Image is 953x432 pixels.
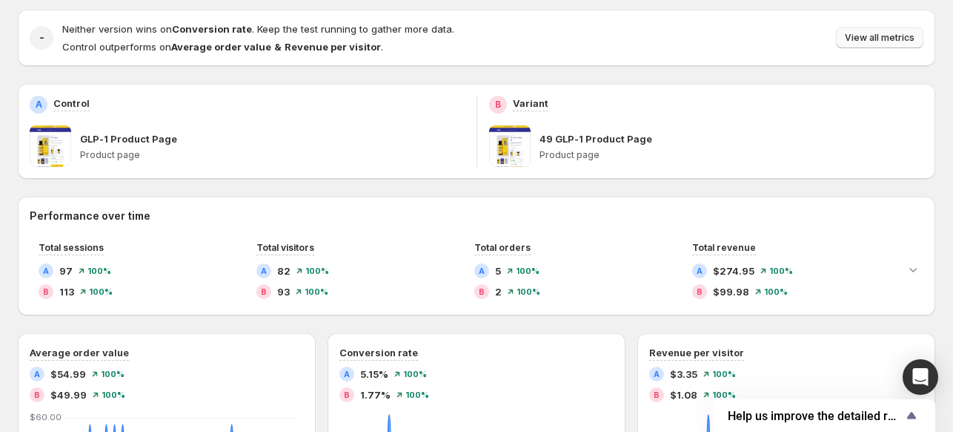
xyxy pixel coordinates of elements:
h2: A [34,370,40,379]
span: Total sessions [39,242,104,253]
span: 82 [277,264,290,278]
button: Show survey - Help us improve the detailed report for A/B campaigns [728,407,920,425]
p: Control [53,96,90,111]
span: 5 [495,264,501,278]
span: 100 % [405,390,429,399]
h2: A [697,266,703,275]
h3: Average order value [30,345,129,360]
h2: A [43,266,49,275]
span: 97 [59,264,73,278]
button: View all metrics [836,27,923,48]
span: 100 % [87,266,111,275]
span: Control outperforms on . [62,41,383,53]
span: 1.77% [360,387,391,402]
button: Expand chart [903,259,923,280]
strong: Conversion rate [172,23,252,35]
span: 2 [495,284,502,299]
p: Variant [513,96,548,111]
span: Help us improve the detailed report for A/B campaigns [728,409,903,423]
h2: B [261,287,267,296]
span: $99.98 [713,284,749,299]
h2: A [261,266,267,275]
h3: Revenue per visitor [649,345,744,360]
text: $60.00 [30,412,62,422]
span: Total visitors [256,242,314,253]
h2: B [34,390,40,399]
span: 100 % [764,287,788,296]
p: 49 GLP-1 Product Page [539,131,652,146]
span: 100 % [89,287,113,296]
h2: B [479,287,485,296]
span: 100 % [305,266,329,275]
h2: A [36,99,42,111]
img: 49 GLP-1 Product Page [489,125,531,167]
span: 100 % [305,287,328,296]
div: Open Intercom Messenger [903,359,938,395]
span: 100 % [517,287,540,296]
h2: B [43,287,49,296]
span: 100 % [102,390,125,399]
h2: - [39,30,44,45]
span: Neither version wins on . Keep the test running to gather more data. [62,23,454,35]
h2: Performance over time [30,209,923,223]
span: $49.99 [50,387,87,402]
span: $1.08 [670,387,697,402]
span: $274.95 [713,264,754,278]
span: 100 % [403,370,427,379]
span: View all metrics [845,32,914,44]
h2: B [697,287,703,296]
span: 100 % [712,370,736,379]
span: Total orders [474,242,531,253]
span: 100 % [101,370,124,379]
span: Total revenue [692,242,756,253]
span: 100 % [769,266,793,275]
h2: B [654,390,660,399]
h2: A [344,370,350,379]
span: 100 % [516,266,539,275]
span: $3.35 [670,367,697,382]
h2: A [654,370,660,379]
span: 93 [277,284,290,299]
span: 113 [59,284,74,299]
p: Product page [539,149,924,161]
span: 5.15% [360,367,388,382]
h2: B [495,99,501,111]
p: GLP-1 Product Page [80,131,177,146]
img: GLP-1 Product Page [30,125,71,167]
strong: & [274,41,282,53]
span: $54.99 [50,367,86,382]
strong: Revenue per visitor [285,41,381,53]
p: Product page [80,149,465,161]
h3: Conversion rate [339,345,418,360]
strong: Average order value [171,41,271,53]
span: 100 % [712,390,736,399]
h2: B [344,390,350,399]
h2: A [479,266,485,275]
